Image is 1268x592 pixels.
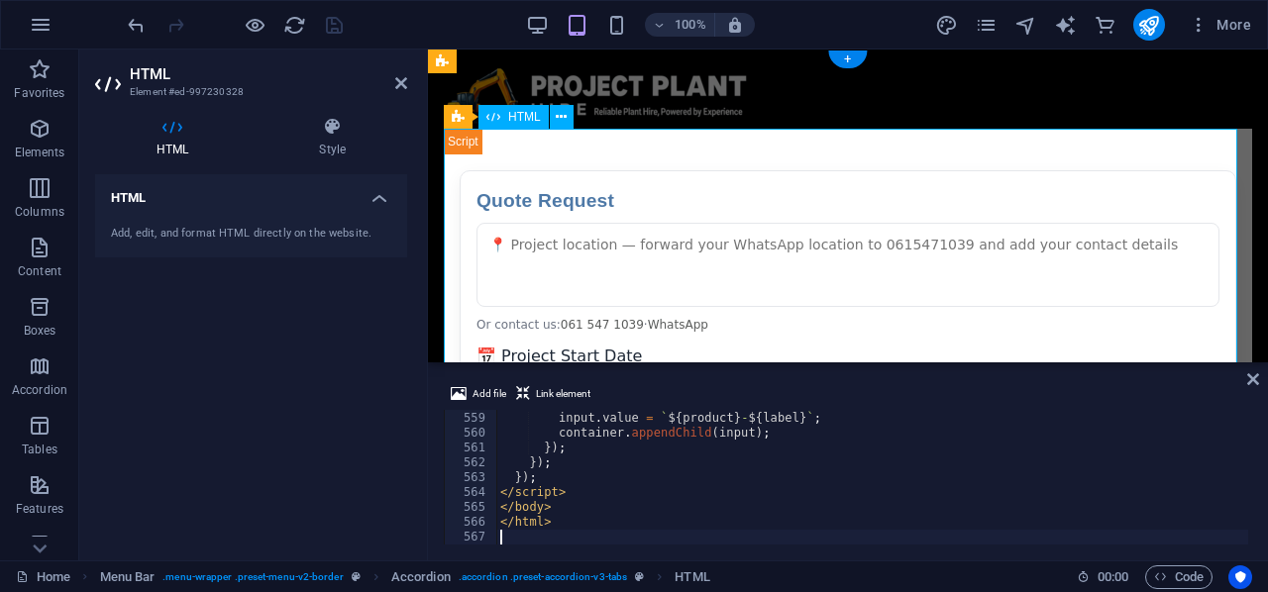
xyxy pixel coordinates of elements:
[445,455,498,470] div: 562
[1133,9,1165,41] button: publish
[1077,565,1129,589] h6: Session time
[445,411,498,426] div: 559
[391,565,451,589] span: Click to select. Double-click to edit
[15,204,64,220] p: Columns
[18,263,61,279] p: Content
[15,145,65,160] p: Elements
[22,442,57,457] p: Tables
[130,83,368,101] h3: Element #ed-997230328
[445,530,498,544] div: 567
[828,50,867,68] div: +
[130,65,407,83] h2: HTML
[12,382,67,398] p: Accordion
[645,13,715,37] button: 100%
[445,500,498,515] div: 565
[283,14,306,37] i: Reload page
[445,426,498,441] div: 560
[1098,565,1128,589] span: 00 00
[1094,13,1117,37] button: commerce
[1111,569,1114,584] span: :
[445,515,498,530] div: 566
[1228,565,1252,589] button: Usercentrics
[975,14,998,37] i: Pages (Ctrl+Alt+S)
[16,501,63,517] p: Features
[14,85,64,101] p: Favorites
[513,382,593,406] button: Link element
[675,13,706,37] h6: 100%
[675,565,709,589] span: Click to select. Double-click to edit
[1189,15,1251,35] span: More
[1054,13,1078,37] button: text_generator
[125,14,148,37] i: Undo: Change HTML (Ctrl+Z)
[445,441,498,455] div: 561
[459,565,627,589] span: . accordion .preset-accordion-v3-tabs
[1137,14,1160,37] i: Publish
[473,382,506,406] span: Add file
[100,565,710,589] nav: breadcrumb
[100,565,156,589] span: Click to select. Double-click to edit
[1014,14,1037,37] i: Navigator
[24,323,56,339] p: Boxes
[124,13,148,37] button: undo
[1094,14,1116,37] i: Commerce
[445,485,498,500] div: 564
[935,14,958,37] i: Design (Ctrl+Alt+Y)
[635,571,644,582] i: This element is a customizable preset
[352,571,361,582] i: This element is a customizable preset
[448,382,509,406] button: Add file
[445,470,498,485] div: 563
[16,565,70,589] a: Click to cancel selection. Double-click to open Pages
[95,117,258,158] h4: HTML
[258,117,407,158] h4: Style
[935,13,959,37] button: design
[1181,9,1259,41] button: More
[95,174,407,210] h4: HTML
[1014,13,1038,37] button: navigator
[162,565,343,589] span: . menu-wrapper .preset-menu-v2-border
[508,111,541,123] span: HTML
[1054,14,1077,37] i: AI Writer
[111,226,391,243] div: Add, edit, and format HTML directly on the website.
[1145,565,1213,589] button: Code
[1154,565,1204,589] span: Code
[536,382,590,406] span: Link element
[282,13,306,37] button: reload
[975,13,999,37] button: pages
